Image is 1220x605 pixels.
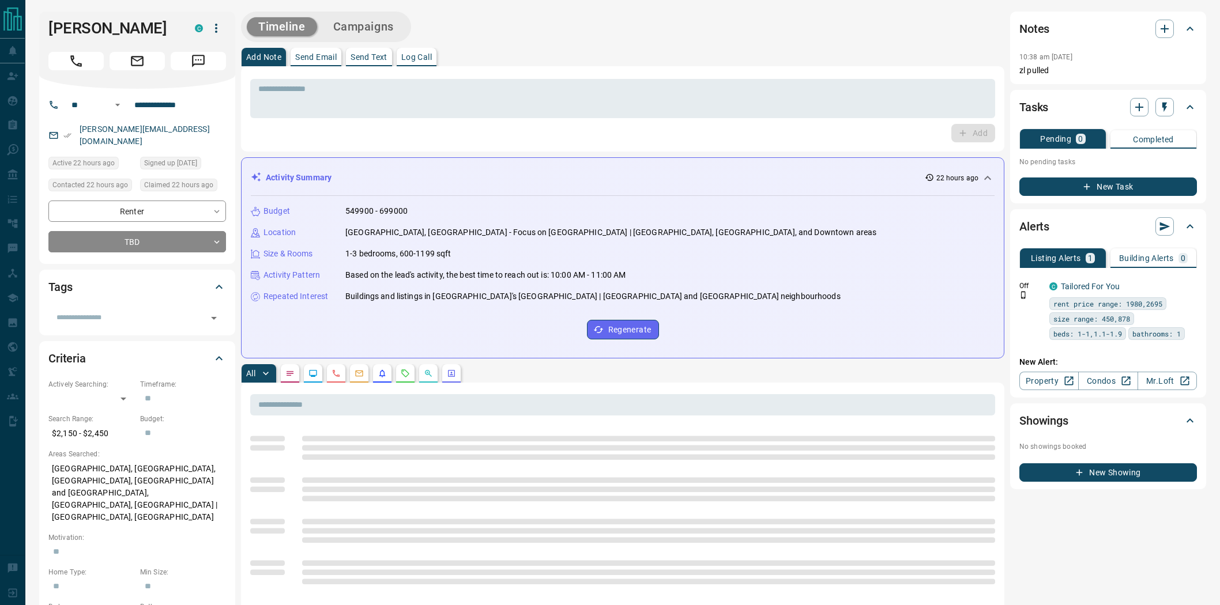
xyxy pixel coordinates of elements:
a: Property [1019,372,1079,390]
p: Log Call [401,53,432,61]
p: 0 [1181,254,1185,262]
p: Buildings and listings in [GEOGRAPHIC_DATA]'s [GEOGRAPHIC_DATA] | [GEOGRAPHIC_DATA] and [GEOGRAPH... [345,290,841,302]
p: Activity Summary [266,172,332,184]
p: 22 hours ago [936,173,978,183]
svg: Notes [285,369,295,378]
p: Pending [1040,135,1071,143]
p: Send Text [351,53,387,61]
span: size range: 450,878 [1053,313,1130,324]
p: Activity Pattern [263,269,320,281]
div: Tasks [1019,93,1197,121]
div: condos.ca [195,24,203,32]
span: Claimed 22 hours ago [144,179,213,191]
span: rent price range: 1980,2695 [1053,298,1162,309]
p: Motivation: [48,532,226,543]
a: Condos [1078,372,1138,390]
p: All [246,369,255,377]
div: Notes [1019,15,1197,43]
h2: Tags [48,278,72,296]
p: Search Range: [48,414,134,424]
h2: Tasks [1019,98,1048,116]
svg: Listing Alerts [378,369,387,378]
p: Off [1019,281,1042,291]
span: Message [171,52,226,70]
h2: Criteria [48,349,86,368]
svg: Opportunities [424,369,433,378]
span: Signed up [DATE] [144,157,197,169]
h1: [PERSON_NAME] [48,19,178,37]
p: Building Alerts [1119,254,1174,262]
svg: Email Verified [63,131,71,139]
button: New Showing [1019,463,1197,482]
p: Completed [1133,135,1174,143]
h2: Notes [1019,20,1049,38]
svg: Calls [332,369,341,378]
p: Actively Searching: [48,379,134,390]
div: Tags [48,273,226,301]
p: [GEOGRAPHIC_DATA], [GEOGRAPHIC_DATA], [GEOGRAPHIC_DATA], [GEOGRAPHIC_DATA] and [GEOGRAPHIC_DATA],... [48,459,226,527]
span: Call [48,52,104,70]
h2: Alerts [1019,217,1049,236]
a: [PERSON_NAME][EMAIL_ADDRESS][DOMAIN_NAME] [80,124,210,146]
p: No pending tasks [1019,153,1197,171]
div: Showings [1019,407,1197,434]
a: Mr.Loft [1138,372,1197,390]
button: Timeline [247,17,317,36]
p: No showings booked [1019,441,1197,452]
p: Location [263,226,296,239]
button: Campaigns [322,17,405,36]
div: TBD [48,231,226,252]
div: Wed Aug 13 2025 [48,179,134,195]
div: Wed Aug 13 2025 [48,157,134,173]
span: beds: 1-1,1.1-1.9 [1053,328,1122,339]
div: Renter [48,201,226,222]
p: Min Size: [140,567,226,577]
div: Alerts [1019,213,1197,240]
p: 0 [1078,135,1083,143]
span: Email [110,52,165,70]
p: 549900 - 699000 [345,205,408,217]
p: Listing Alerts [1031,254,1081,262]
p: Budget [263,205,290,217]
p: Home Type: [48,567,134,577]
p: Add Note [246,53,281,61]
p: 10:38 am [DATE] [1019,53,1072,61]
button: Open [111,98,125,112]
button: Regenerate [587,320,659,339]
svg: Requests [401,369,410,378]
p: Repeated Interest [263,290,328,302]
div: Criteria [48,345,226,372]
p: Send Email [295,53,337,61]
p: Based on the lead's activity, the best time to reach out is: 10:00 AM - 11:00 AM [345,269,626,281]
button: Open [206,310,222,326]
span: bathrooms: 1 [1132,328,1181,339]
div: condos.ca [1049,282,1057,290]
svg: Push Notification Only [1019,291,1027,299]
svg: Agent Actions [447,369,456,378]
svg: Emails [355,369,364,378]
span: Active 22 hours ago [52,157,115,169]
button: New Task [1019,177,1197,196]
a: Tailored For You [1061,282,1120,291]
svg: Lead Browsing Activity [308,369,318,378]
div: Sun Jun 18 2023 [140,157,226,173]
p: 1-3 bedrooms, 600-1199 sqft [345,248,451,260]
p: New Alert: [1019,356,1197,368]
p: $2,150 - $2,450 [48,424,134,443]
span: Contacted 22 hours ago [52,179,128,191]
p: [GEOGRAPHIC_DATA], [GEOGRAPHIC_DATA] - Focus on [GEOGRAPHIC_DATA] | [GEOGRAPHIC_DATA], [GEOGRAPHI... [345,226,876,239]
p: Budget: [140,414,226,424]
p: Timeframe: [140,379,226,390]
div: Wed Aug 13 2025 [140,179,226,195]
p: Size & Rooms [263,248,313,260]
div: Activity Summary22 hours ago [251,167,995,188]
p: zl pulled [1019,65,1197,77]
h2: Showings [1019,411,1068,430]
p: 1 [1088,254,1093,262]
p: Areas Searched: [48,449,226,459]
